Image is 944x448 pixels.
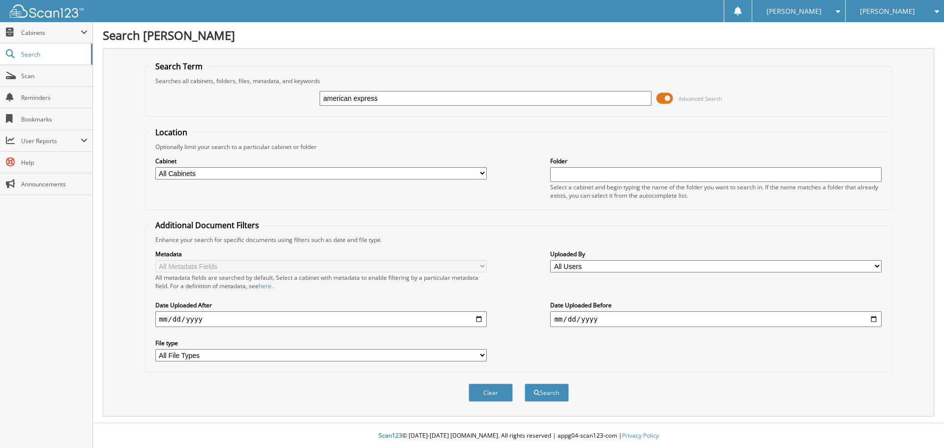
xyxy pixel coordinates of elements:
a: here [259,282,271,290]
iframe: Chat Widget [895,401,944,448]
legend: Location [150,127,192,138]
label: Folder [550,157,882,165]
span: Bookmarks [21,115,88,123]
span: Help [21,158,88,167]
div: Searches all cabinets, folders, files, metadata, and keywords [150,77,887,85]
input: start [155,311,487,327]
div: © [DATE]-[DATE] [DOMAIN_NAME]. All rights reserved | appg04-scan123-com | [93,424,944,448]
label: Cabinet [155,157,487,165]
h1: Search [PERSON_NAME] [103,27,934,43]
span: User Reports [21,137,81,145]
legend: Additional Document Filters [150,220,264,231]
span: [PERSON_NAME] [767,8,822,14]
div: Enhance your search for specific documents using filters such as date and file type. [150,236,887,244]
button: Search [525,384,569,402]
div: All metadata fields are searched by default. Select a cabinet with metadata to enable filtering b... [155,273,487,290]
label: File type [155,339,487,347]
span: Advanced Search [678,95,722,102]
button: Clear [469,384,513,402]
div: Select a cabinet and begin typing the name of the folder you want to search in. If the name match... [550,183,882,200]
span: Cabinets [21,29,81,37]
img: scan123-logo-white.svg [10,4,84,18]
a: Privacy Policy [622,431,659,440]
span: Search [21,50,86,59]
label: Date Uploaded Before [550,301,882,309]
label: Date Uploaded After [155,301,487,309]
label: Uploaded By [550,250,882,258]
legend: Search Term [150,61,207,72]
span: [PERSON_NAME] [860,8,915,14]
span: Scan [21,72,88,80]
label: Metadata [155,250,487,258]
span: Scan123 [379,431,402,440]
span: Reminders [21,93,88,102]
input: end [550,311,882,327]
div: Optionally limit your search to a particular cabinet or folder [150,143,887,151]
span: Announcements [21,180,88,188]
